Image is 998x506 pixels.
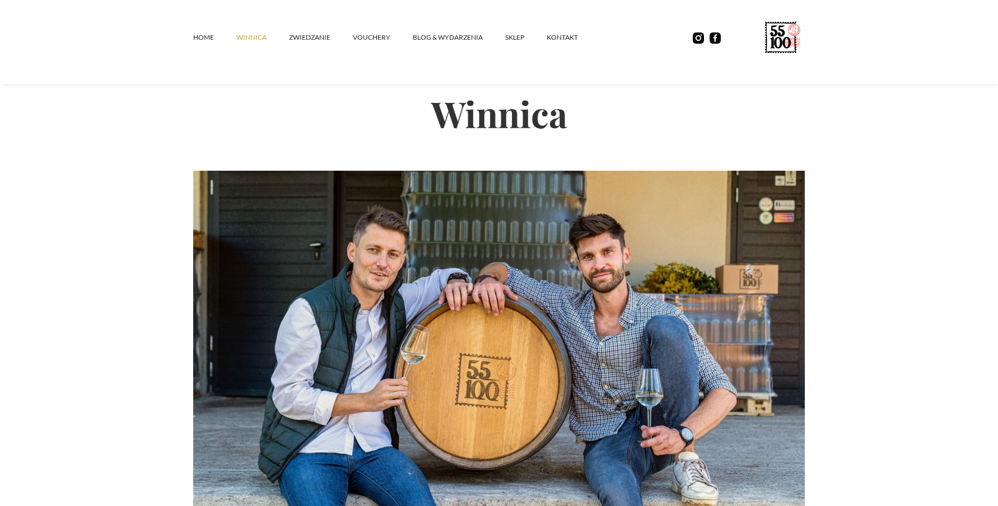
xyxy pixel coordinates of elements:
[413,21,505,54] a: Blog & Wydarzenia
[236,21,289,54] a: winnica
[547,21,600,54] a: kontakt
[193,21,236,54] a: Home
[505,21,547,54] a: SKLEP
[353,21,413,54] a: vouchery
[289,21,353,54] a: ZWIEDZANIE
[193,56,805,171] h2: Winnica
